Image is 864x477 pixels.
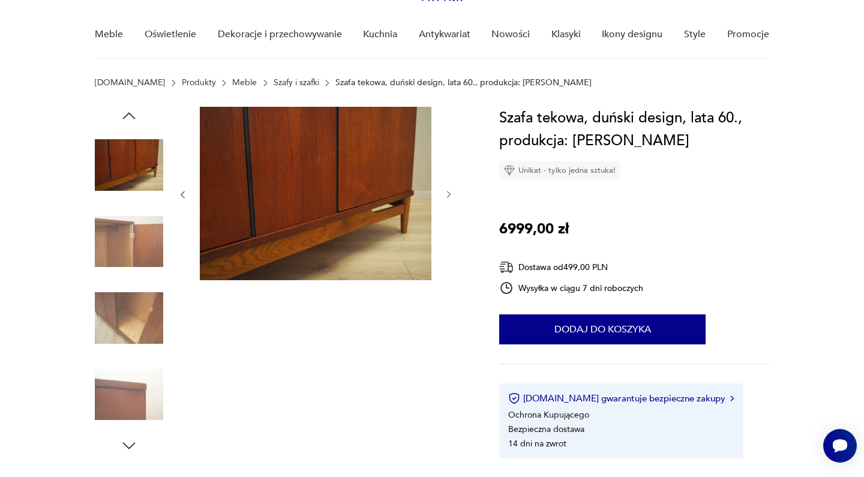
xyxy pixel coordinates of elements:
iframe: Smartsupp widget button [823,429,857,463]
a: Kuchnia [363,11,397,58]
img: Zdjęcie produktu Szafa tekowa, duński design, lata 60., produkcja: Dania [95,208,163,276]
a: [DOMAIN_NAME] [95,78,165,88]
a: Nowości [491,11,530,58]
a: Oświetlenie [145,11,196,58]
div: Dostawa od 499,00 PLN [499,260,643,275]
a: Meble [95,11,123,58]
li: Bezpieczna dostawa [508,424,584,435]
div: Unikat - tylko jedna sztuka! [499,161,620,179]
img: Zdjęcie produktu Szafa tekowa, duński design, lata 60., produkcja: Dania [95,131,163,199]
a: Szafy i szafki [274,78,319,88]
a: Antykwariat [419,11,470,58]
img: Zdjęcie produktu Szafa tekowa, duński design, lata 60., produkcja: Dania [95,361,163,429]
a: Ikony designu [602,11,662,58]
button: Dodaj do koszyka [499,314,706,344]
img: Ikona diamentu [504,165,515,176]
a: Promocje [727,11,769,58]
img: Ikona certyfikatu [508,392,520,404]
h1: Szafa tekowa, duński design, lata 60., produkcja: [PERSON_NAME] [499,107,769,152]
p: Szafa tekowa, duński design, lata 60., produkcja: [PERSON_NAME] [335,78,592,88]
a: Style [684,11,706,58]
li: 14 dni na zwrot [508,438,566,449]
a: Produkty [182,78,216,88]
div: Wysyłka w ciągu 7 dni roboczych [499,281,643,295]
a: Dekoracje i przechowywanie [218,11,342,58]
a: Meble [232,78,257,88]
li: Ochrona Kupującego [508,409,589,421]
a: Klasyki [551,11,581,58]
p: 6999,00 zł [499,218,569,241]
img: Zdjęcie produktu Szafa tekowa, duński design, lata 60., produkcja: Dania [95,284,163,352]
button: [DOMAIN_NAME] gwarantuje bezpieczne zakupy [508,392,733,404]
img: Ikona dostawy [499,260,514,275]
img: Zdjęcie produktu Szafa tekowa, duński design, lata 60., produkcja: Dania [200,107,431,280]
img: Ikona strzałki w prawo [730,395,734,401]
